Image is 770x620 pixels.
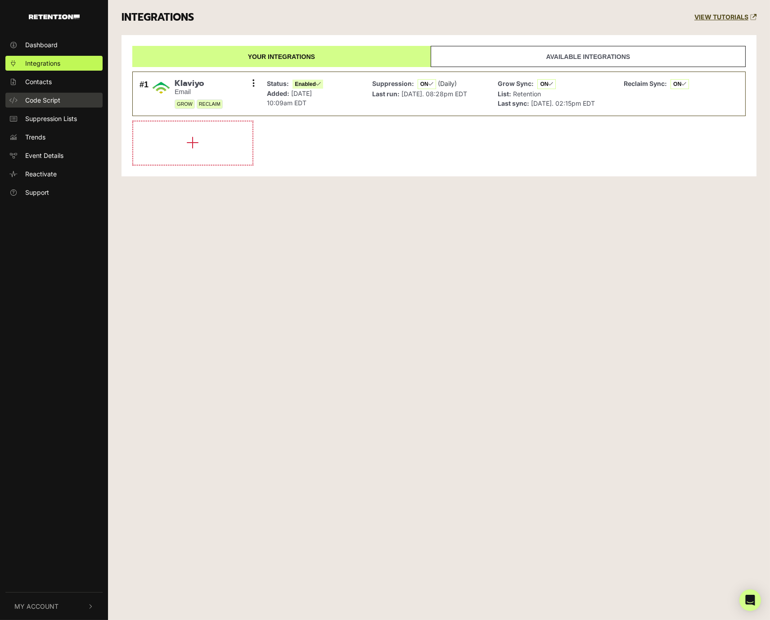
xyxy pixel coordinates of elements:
[498,99,529,107] strong: Last sync:
[175,99,195,109] span: GROW
[5,185,103,200] a: Support
[25,188,49,197] span: Support
[5,56,103,71] a: Integrations
[531,99,595,107] span: [DATE]. 02:15pm EDT
[372,90,400,98] strong: Last run:
[293,80,323,89] span: Enabled
[498,80,534,87] strong: Grow Sync:
[5,74,103,89] a: Contacts
[267,80,289,87] strong: Status:
[132,46,431,67] a: Your integrations
[175,79,223,89] span: Klaviyo
[25,169,57,179] span: Reactivate
[694,13,756,21] a: VIEW TUTORIALS
[5,111,103,126] a: Suppression Lists
[29,14,80,19] img: Retention.com
[372,80,414,87] strong: Suppression:
[5,93,103,108] a: Code Script
[25,58,60,68] span: Integrations
[431,46,746,67] a: Available integrations
[624,80,667,87] strong: Reclaim Sync:
[5,37,103,52] a: Dashboard
[5,148,103,163] a: Event Details
[25,95,60,105] span: Code Script
[438,80,457,87] span: (Daily)
[152,79,170,97] img: Klaviyo
[140,79,149,109] div: #1
[671,79,689,89] span: ON
[418,79,436,89] span: ON
[5,166,103,181] a: Reactivate
[498,90,511,98] strong: List:
[25,114,77,123] span: Suppression Lists
[175,88,223,96] small: Email
[25,77,52,86] span: Contacts
[25,132,45,142] span: Trends
[25,40,58,49] span: Dashboard
[401,90,467,98] span: [DATE]. 08:28pm EDT
[14,602,59,611] span: My Account
[5,130,103,144] a: Trends
[197,99,223,109] span: RECLAIM
[537,79,556,89] span: ON
[25,151,63,160] span: Event Details
[739,589,761,611] div: Open Intercom Messenger
[267,90,312,107] span: [DATE] 10:09am EDT
[513,90,541,98] span: Retention
[5,593,103,620] button: My Account
[122,11,194,24] h3: INTEGRATIONS
[267,90,289,97] strong: Added:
